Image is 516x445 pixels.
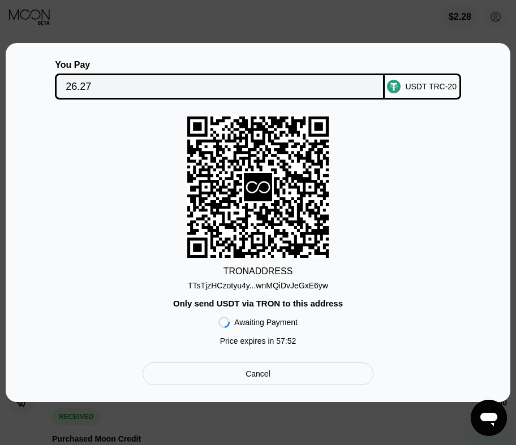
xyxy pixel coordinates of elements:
[143,362,373,385] div: Cancel
[188,281,328,290] div: TTsTjzHCzotyu4y...wnMQiDvJeGxE6yw
[471,400,507,436] iframe: Button to launch messaging window
[55,60,384,70] div: You Pay
[276,336,296,345] span: 57 : 52
[23,60,493,100] div: You PayUSDT TRC-20
[188,276,328,290] div: TTsTjzHCzotyu4y...wnMQiDvJeGxE6yw
[223,266,293,276] div: TRON ADDRESS
[234,318,298,327] div: Awaiting Payment
[405,82,457,91] div: USDT TRC-20
[173,299,343,308] div: Only send USDT via TRON to this address
[246,369,270,379] div: Cancel
[220,336,296,345] div: Price expires in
